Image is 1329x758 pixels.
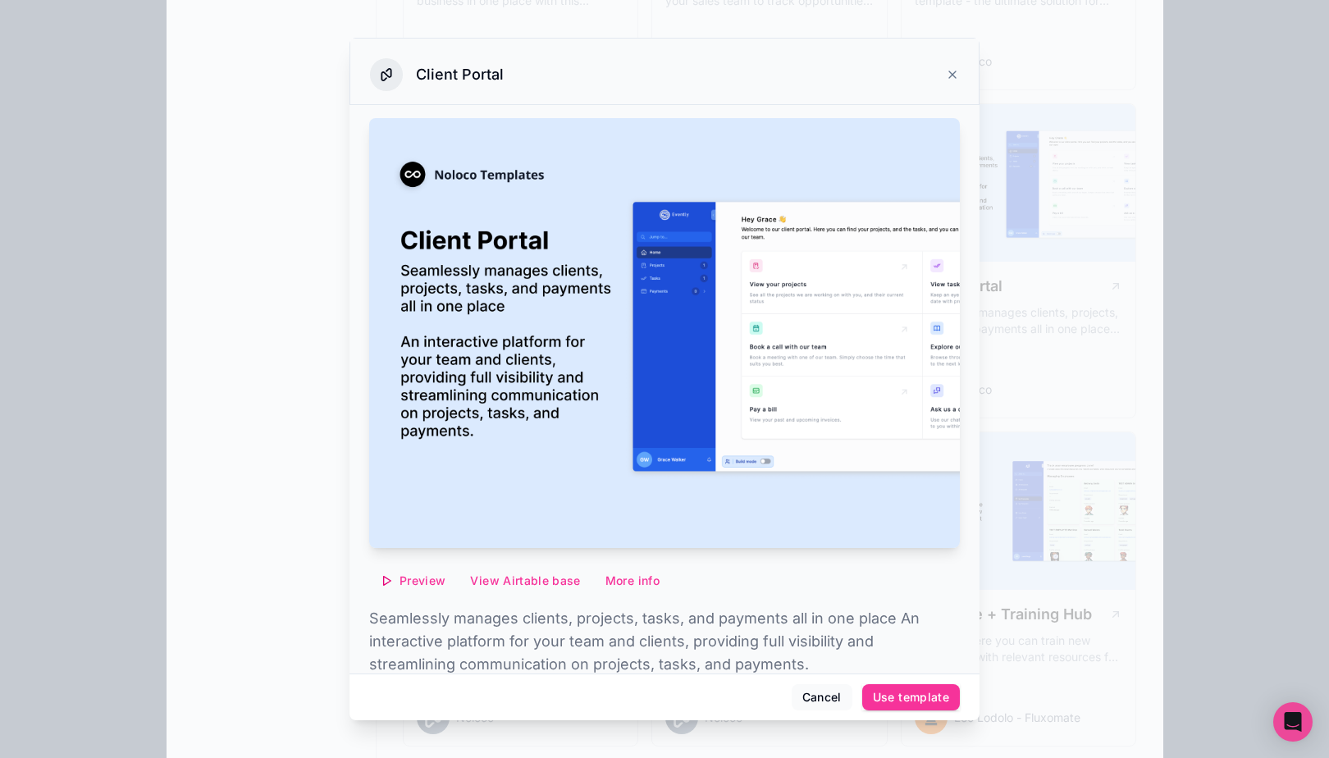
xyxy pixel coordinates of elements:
[792,684,852,710] button: Cancel
[369,118,960,548] img: Client Portal
[862,684,960,710] button: Use template
[369,568,456,594] button: Preview
[400,573,445,588] span: Preview
[1273,702,1313,742] div: Open Intercom Messenger
[873,690,949,705] div: Use template
[459,568,591,594] button: View Airtable base
[369,607,960,676] p: Seamlessly manages clients, projects, tasks, and payments all in one place An interactive platfor...
[595,568,670,594] button: More info
[416,65,504,84] h3: Client Portal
